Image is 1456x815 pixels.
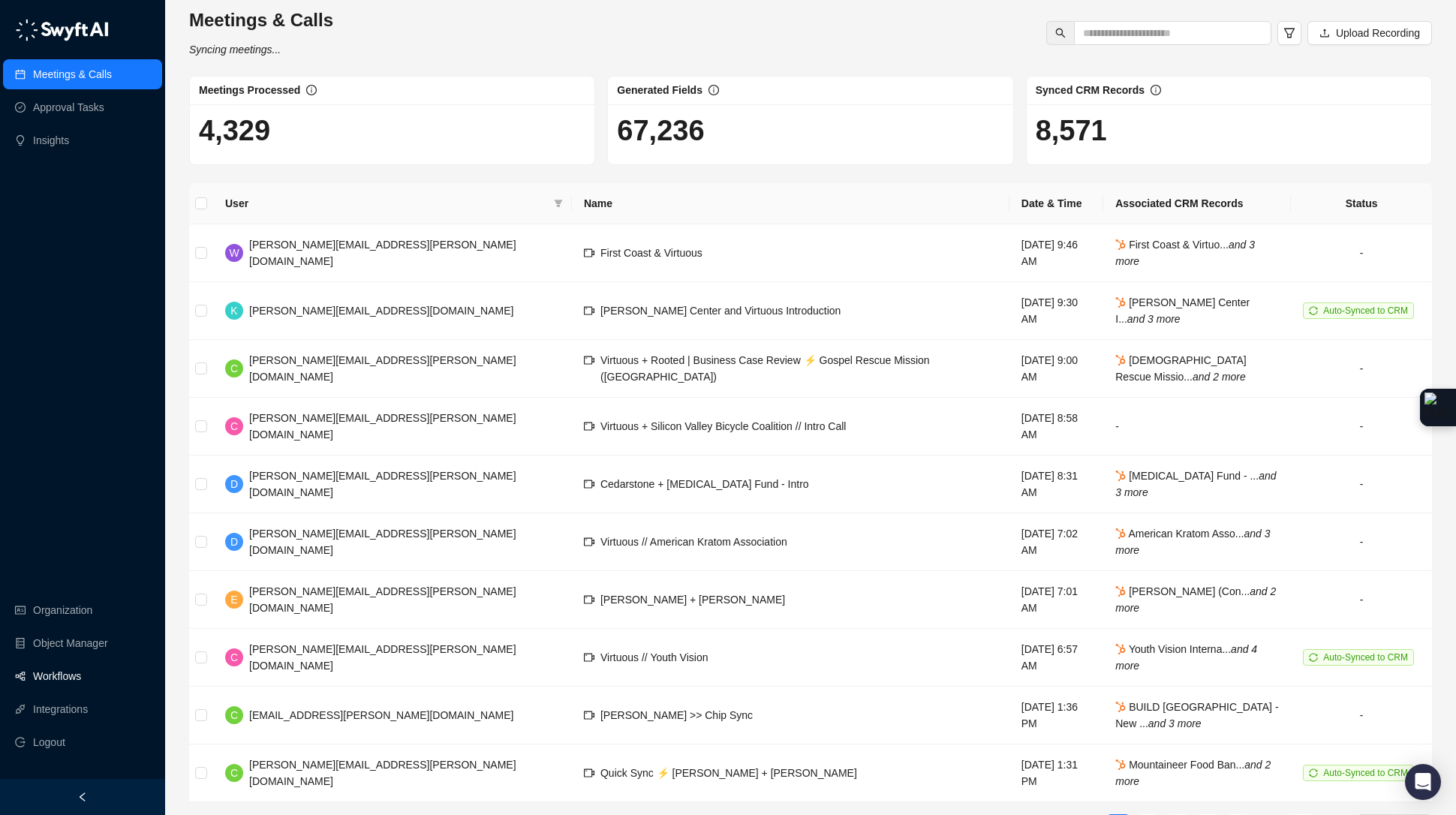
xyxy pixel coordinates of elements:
[1323,652,1408,663] span: Auto-Synced to CRM
[33,661,81,691] a: Workflows
[249,239,516,267] span: [PERSON_NAME][EMAIL_ADDRESS][PERSON_NAME][DOMAIN_NAME]
[1115,643,1257,672] i: and 4 more
[199,84,300,96] span: Meetings Processed
[1115,528,1270,556] i: and 3 more
[1115,759,1271,787] span: Mountaineer Food Ban...
[1115,239,1255,267] i: and 3 more
[1115,470,1276,498] span: [MEDICAL_DATA] Fund - ...
[230,534,238,550] span: D
[1103,398,1291,456] td: -
[33,628,108,658] a: Object Manager
[584,248,594,258] span: video-camera
[1115,296,1250,325] span: [PERSON_NAME] Center I...
[1291,340,1432,398] td: -
[1291,687,1432,744] td: -
[600,651,708,663] span: Virtuous // Youth Vision
[600,420,846,432] span: Virtuous + Silicon Valley Bicycle Coalition // Intro Call
[600,594,785,606] span: [PERSON_NAME] + [PERSON_NAME]
[554,199,563,208] span: filter
[1009,340,1103,398] td: [DATE] 9:00 AM
[230,707,238,723] span: C
[584,479,594,489] span: video-camera
[1307,21,1432,45] button: Upload Recording
[230,418,238,435] span: C
[199,113,585,148] h1: 4,329
[1309,306,1318,315] span: sync
[1336,25,1420,41] span: Upload Recording
[617,84,702,96] span: Generated Fields
[584,768,594,778] span: video-camera
[1115,528,1270,556] span: American Kratom Asso...
[1323,768,1408,778] span: Auto-Synced to CRM
[600,709,753,721] span: [PERSON_NAME] >> Chip Sync
[189,44,281,56] i: Syncing meetings...
[33,595,92,625] a: Organization
[249,470,516,498] span: [PERSON_NAME][EMAIL_ADDRESS][PERSON_NAME][DOMAIN_NAME]
[230,591,237,608] span: E
[1103,183,1291,224] th: Associated CRM Records
[584,537,594,547] span: video-camera
[1115,701,1278,729] span: BUILD [GEOGRAPHIC_DATA] - New ...
[230,649,238,666] span: C
[1283,27,1295,39] span: filter
[230,302,237,319] span: K
[600,478,809,490] span: Cedarstone + [MEDICAL_DATA] Fund - Intro
[189,8,333,32] h3: Meetings & Calls
[551,192,566,215] span: filter
[584,594,594,605] span: video-camera
[1036,84,1145,96] span: Synced CRM Records
[1291,513,1432,571] td: -
[1009,571,1103,629] td: [DATE] 7:01 AM
[1309,653,1318,662] span: sync
[15,737,26,747] span: logout
[1115,239,1255,267] span: First Coast & Virtuo...
[1115,354,1247,383] span: [DEMOGRAPHIC_DATA] Rescue Missio...
[1009,398,1103,456] td: [DATE] 8:58 AM
[600,247,702,259] span: First Coast & Virtuous
[1115,759,1271,787] i: and 2 more
[1009,629,1103,687] td: [DATE] 6:57 AM
[33,59,112,89] a: Meetings & Calls
[225,195,548,212] span: User
[584,305,594,316] span: video-camera
[33,92,104,122] a: Approval Tasks
[1036,113,1422,148] h1: 8,571
[1291,224,1432,282] td: -
[1009,687,1103,744] td: [DATE] 1:36 PM
[1115,643,1257,672] span: Youth Vision Interna...
[1151,85,1161,95] span: info-circle
[600,767,857,779] span: Quick Sync ⚡️ [PERSON_NAME] + [PERSON_NAME]
[1009,183,1103,224] th: Date & Time
[249,412,516,441] span: [PERSON_NAME][EMAIL_ADDRESS][PERSON_NAME][DOMAIN_NAME]
[1291,456,1432,513] td: -
[77,792,88,802] span: left
[249,643,516,672] span: [PERSON_NAME][EMAIL_ADDRESS][PERSON_NAME][DOMAIN_NAME]
[1291,398,1432,456] td: -
[1309,768,1318,777] span: sync
[230,765,238,781] span: C
[230,476,238,492] span: D
[584,710,594,720] span: video-camera
[249,528,516,556] span: [PERSON_NAME][EMAIL_ADDRESS][PERSON_NAME][DOMAIN_NAME]
[584,421,594,432] span: video-camera
[1009,224,1103,282] td: [DATE] 9:46 AM
[1115,585,1276,614] i: and 2 more
[33,694,88,724] a: Integrations
[1405,764,1441,800] div: Open Intercom Messenger
[1009,282,1103,340] td: [DATE] 9:30 AM
[1115,585,1276,614] span: [PERSON_NAME] (Con...
[584,355,594,365] span: video-camera
[1009,456,1103,513] td: [DATE] 8:31 AM
[1323,305,1408,316] span: Auto-Synced to CRM
[1055,28,1066,38] span: search
[249,305,513,317] span: [PERSON_NAME][EMAIL_ADDRESS][DOMAIN_NAME]
[33,125,69,155] a: Insights
[33,727,65,757] span: Logout
[1193,371,1246,383] i: and 2 more
[1115,470,1276,498] i: and 3 more
[1291,183,1432,224] th: Status
[617,113,1003,148] h1: 67,236
[600,536,787,548] span: Virtuous // American Kratom Association
[1291,571,1432,629] td: -
[1424,392,1451,423] img: Extension Icon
